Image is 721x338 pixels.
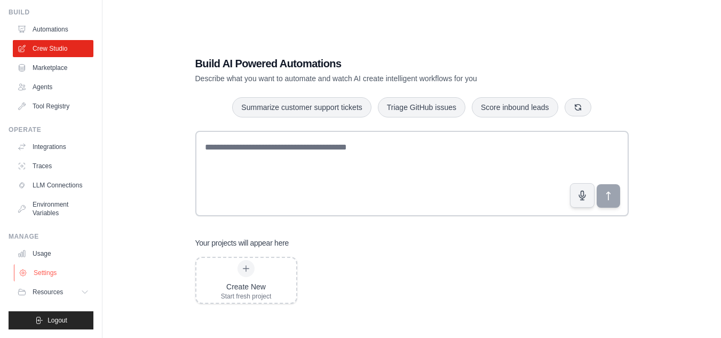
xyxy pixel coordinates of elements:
a: Integrations [13,138,93,155]
a: Automations [13,21,93,38]
button: Triage GitHub issues [378,97,465,117]
a: Traces [13,158,93,175]
div: Start fresh project [221,292,272,301]
span: Logout [47,316,67,325]
button: Logout [9,311,93,329]
a: Settings [14,264,94,281]
h1: Build AI Powered Automations [195,56,554,71]
p: Describe what you want to automate and watch AI create intelligent workflows for you [195,73,554,84]
a: Agents [13,78,93,96]
span: Resources [33,288,63,296]
div: Create New [221,281,272,292]
button: Score inbound leads [472,97,558,117]
button: Get new suggestions [565,98,591,116]
a: LLM Connections [13,177,93,194]
button: Resources [13,284,93,301]
a: Environment Variables [13,196,93,222]
a: Marketplace [13,59,93,76]
a: Crew Studio [13,40,93,57]
div: Operate [9,125,93,134]
button: Summarize customer support tickets [232,97,371,117]
button: Click to speak your automation idea [570,183,595,208]
h3: Your projects will appear here [195,238,289,248]
a: Tool Registry [13,98,93,115]
div: Build [9,8,93,17]
iframe: Chat Widget [668,287,721,338]
a: Usage [13,245,93,262]
div: Manage [9,232,93,241]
